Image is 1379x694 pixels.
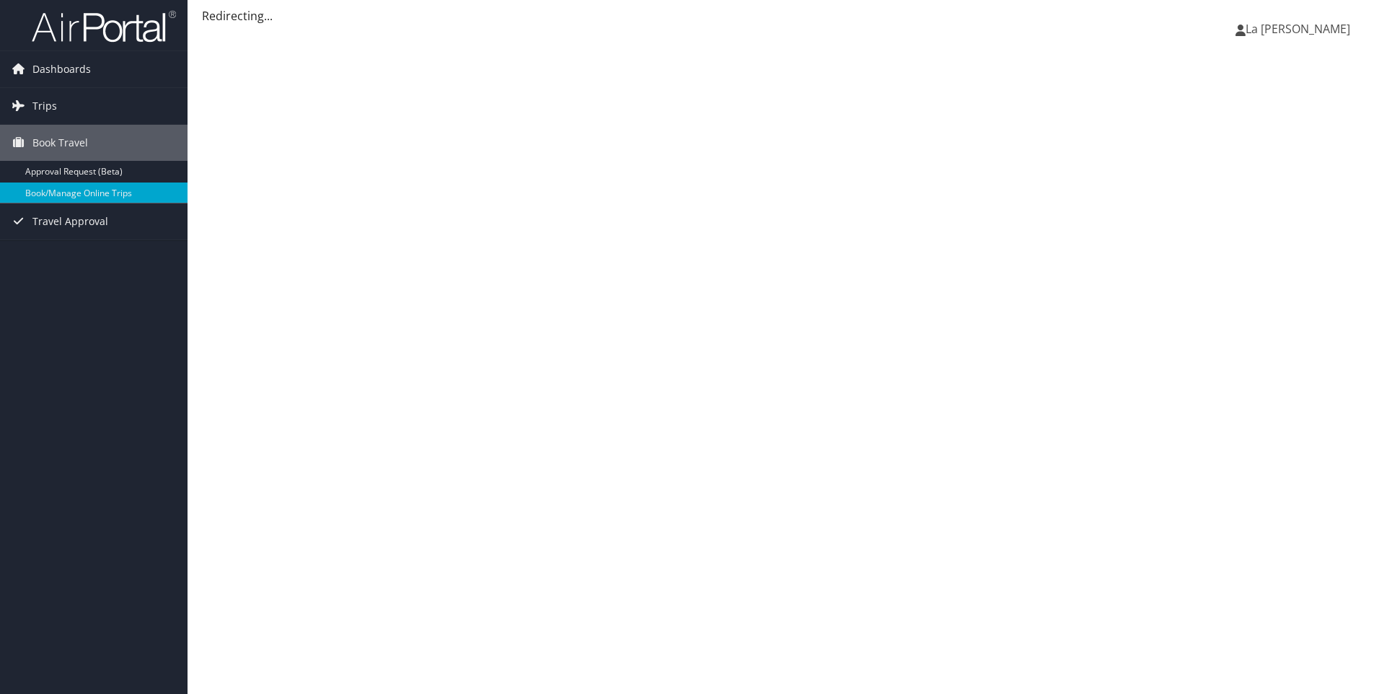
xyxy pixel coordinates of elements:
span: La [PERSON_NAME] [1246,21,1350,37]
div: Redirecting... [202,7,1365,25]
span: Book Travel [32,125,88,161]
span: Dashboards [32,51,91,87]
span: Travel Approval [32,203,108,240]
a: La [PERSON_NAME] [1235,7,1365,50]
img: airportal-logo.png [32,9,176,43]
span: Trips [32,88,57,124]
